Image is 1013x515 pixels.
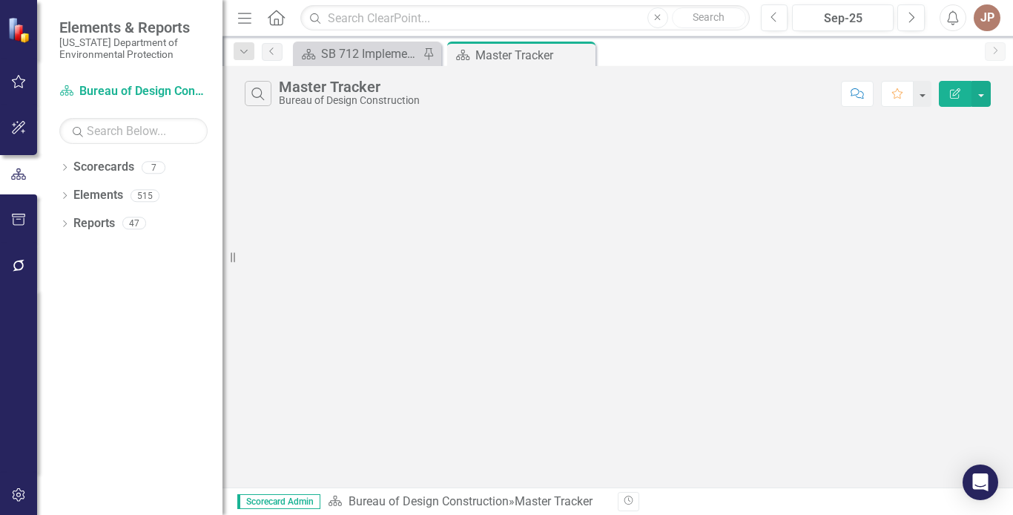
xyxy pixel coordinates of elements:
[122,217,146,230] div: 47
[142,161,165,174] div: 7
[797,10,888,27] div: Sep-25
[297,45,419,63] a: SB 712 Implementation
[321,45,419,63] div: SB 712 Implementation
[279,79,420,95] div: Master Tracker
[475,46,592,65] div: Master Tracker
[59,118,208,144] input: Search Below...
[279,95,420,106] div: Bureau of Design Construction
[59,19,208,36] span: Elements & Reports
[7,16,33,42] img: ClearPoint Strategy
[792,4,894,31] button: Sep-25
[73,187,123,204] a: Elements
[237,494,320,509] span: Scorecard Admin
[300,5,749,31] input: Search ClearPoint...
[693,11,725,23] span: Search
[59,36,208,61] small: [US_STATE] Department of Environmental Protection
[974,4,1000,31] button: JP
[131,189,159,202] div: 515
[672,7,746,28] button: Search
[59,83,208,100] a: Bureau of Design Construction
[73,159,134,176] a: Scorecards
[349,494,509,508] a: Bureau of Design Construction
[328,493,607,511] div: »
[963,465,998,500] div: Open Intercom Messenger
[73,215,115,232] a: Reports
[515,494,593,508] div: Master Tracker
